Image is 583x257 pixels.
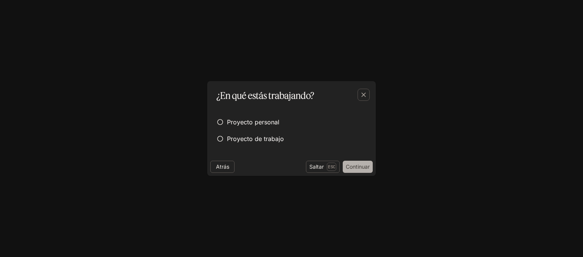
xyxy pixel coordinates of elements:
button: Atrás [210,161,235,173]
font: ¿En qué estás trabajando? [216,90,314,101]
font: Continuar [346,163,370,170]
button: SaltarEsc [306,161,340,173]
font: Proyecto personal [227,118,279,126]
font: Atrás [216,163,229,170]
font: Proyecto de trabajo [227,135,284,143]
button: Continuar [343,161,373,173]
font: Saltar [309,163,324,170]
font: Esc [328,164,335,169]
